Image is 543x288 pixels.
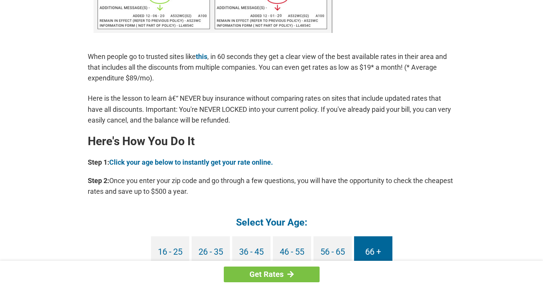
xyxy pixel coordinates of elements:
h4: Select Your Age: [88,216,456,229]
a: Get Rates [224,267,320,282]
p: Once you enter your zip code and go through a few questions, you will have the opportunity to che... [88,175,456,197]
b: Step 2: [88,177,109,185]
h2: Here's How You Do It [88,135,456,147]
a: 46 - 55 [273,236,311,268]
a: 26 - 35 [192,236,230,268]
a: this [196,52,207,61]
a: 16 - 25 [151,236,189,268]
a: 66 + [354,236,392,268]
a: Click your age below to instantly get your rate online. [109,158,273,166]
p: Here is the lesson to learn â€“ NEVER buy insurance without comparing rates on sites that include... [88,93,456,125]
a: 36 - 45 [232,236,271,268]
b: Step 1: [88,158,109,166]
a: 56 - 65 [313,236,352,268]
p: When people go to trusted sites like , in 60 seconds they get a clear view of the best available ... [88,51,456,83]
